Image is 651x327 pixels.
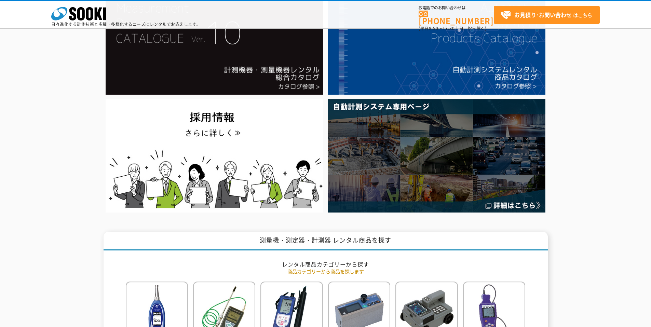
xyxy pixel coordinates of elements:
[443,25,455,31] span: 17:30
[419,6,494,10] span: お電話でのお問い合わせは
[501,10,592,20] span: はこちら
[126,268,526,275] p: 商品カテゴリーから商品を探します
[419,25,486,31] span: (平日 ～ 土日、祝日除く)
[514,11,572,19] strong: お見積り･お問い合わせ
[419,11,494,25] a: [PHONE_NUMBER]
[328,99,545,212] img: 自動計測システム専用ページ
[126,261,526,268] h2: レンタル商品カテゴリーから探す
[104,232,548,250] h1: 測量機・測定器・計測器 レンタル商品を探す
[494,6,600,24] a: お見積り･お問い合わせはこちら
[106,99,323,212] img: SOOKI recruit
[429,25,438,31] span: 8:50
[51,22,201,26] p: 日々進化する計測技術と多種・多様化するニーズにレンタルでお応えします。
